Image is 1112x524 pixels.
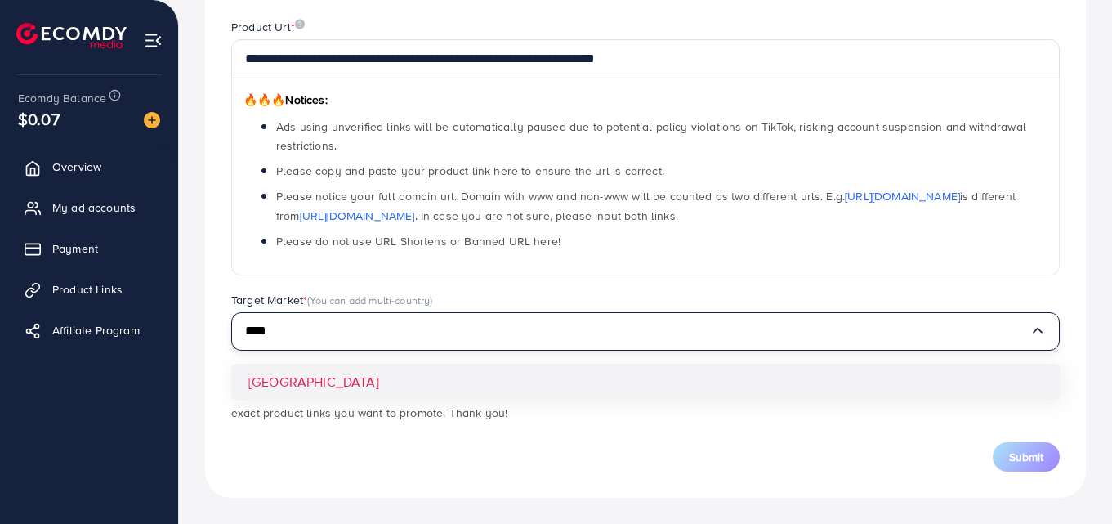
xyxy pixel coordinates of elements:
a: Affiliate Program [12,314,166,347]
span: Payment [52,240,98,257]
button: Submit [993,442,1060,472]
li: [GEOGRAPHIC_DATA] [232,365,1059,400]
span: (You can add multi-country) [307,293,432,307]
span: Affiliate Program [52,322,140,338]
img: logo [16,23,127,48]
span: 🔥🔥🔥 [243,92,285,108]
a: Overview [12,150,166,183]
img: menu [144,31,163,50]
iframe: Chat [1043,450,1100,512]
span: Overview [52,159,101,175]
span: Notices: [243,92,328,108]
span: Product Links [52,281,123,298]
span: Ecomdy Balance [18,90,106,106]
span: Please copy and paste your product link here to ensure the url is correct. [276,163,664,179]
span: Submit [1009,449,1043,465]
span: $0.07 [18,107,60,131]
span: My ad accounts [52,199,136,216]
span: Please notice your full domain url. Domain with www and non-www will be counted as two different ... [276,188,1016,223]
p: *Note: If you use unverified product links, the Ecomdy system will notify the support team to rev... [231,383,1060,423]
a: Payment [12,232,166,265]
div: Search for option [231,312,1060,351]
span: Ads using unverified links will be automatically paused due to potential policy violations on Tik... [276,119,1026,154]
a: [URL][DOMAIN_NAME] [300,208,415,224]
img: image [295,19,305,29]
span: Please do not use URL Shortens or Banned URL here! [276,233,560,249]
a: My ad accounts [12,191,166,224]
a: Product Links [12,273,166,306]
label: Product Url [231,19,305,35]
label: Target Market [231,292,433,308]
input: Search for option [245,319,1029,344]
img: image [144,112,160,128]
a: [URL][DOMAIN_NAME] [845,188,960,204]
